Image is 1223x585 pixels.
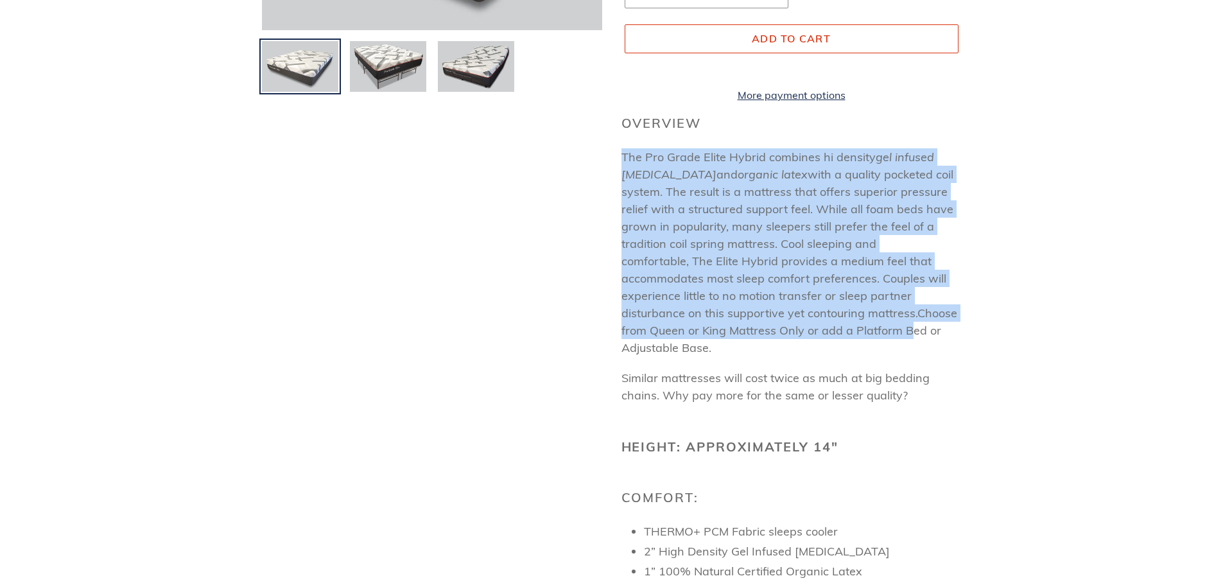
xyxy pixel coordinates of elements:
li: 2” High Density Gel Infused [MEDICAL_DATA] [644,543,962,560]
img: Load image into Gallery viewer, Pro Grade Elite FS Hybrid Mattress [349,40,428,94]
li: 1” 100% Natural Certified Organic Latex [644,563,962,580]
button: Add to cart [625,24,958,53]
b: Height: Approximately 14" [621,439,839,455]
a: More payment options [625,87,958,103]
h2: Overview [621,116,962,131]
em: organic latex [738,167,808,182]
img: Load image into Gallery viewer, Pro Grade Elite FS Hybrid Mattress [261,40,340,94]
em: gel infused [MEDICAL_DATA] [621,150,934,182]
span: The Pro Grade Elite Hybrid combines hi density and with a quality pocketed coil system. The resul... [621,150,957,355]
li: THERMO+ PCM Fabric sleeps cooler [644,523,962,540]
h2: Comfort: [621,490,962,505]
span: Choose from Queen or King Mattress Only or add a Platform Bed or Adjustable Base. [621,306,957,355]
span: Similar mattresses will cost twice as much at big bedding chains. Why pay more for the same or le... [621,371,930,403]
img: Load image into Gallery viewer, Pro Grade Elite FS Hybrid Mattress [437,40,516,94]
span: Add to cart [752,32,831,45]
